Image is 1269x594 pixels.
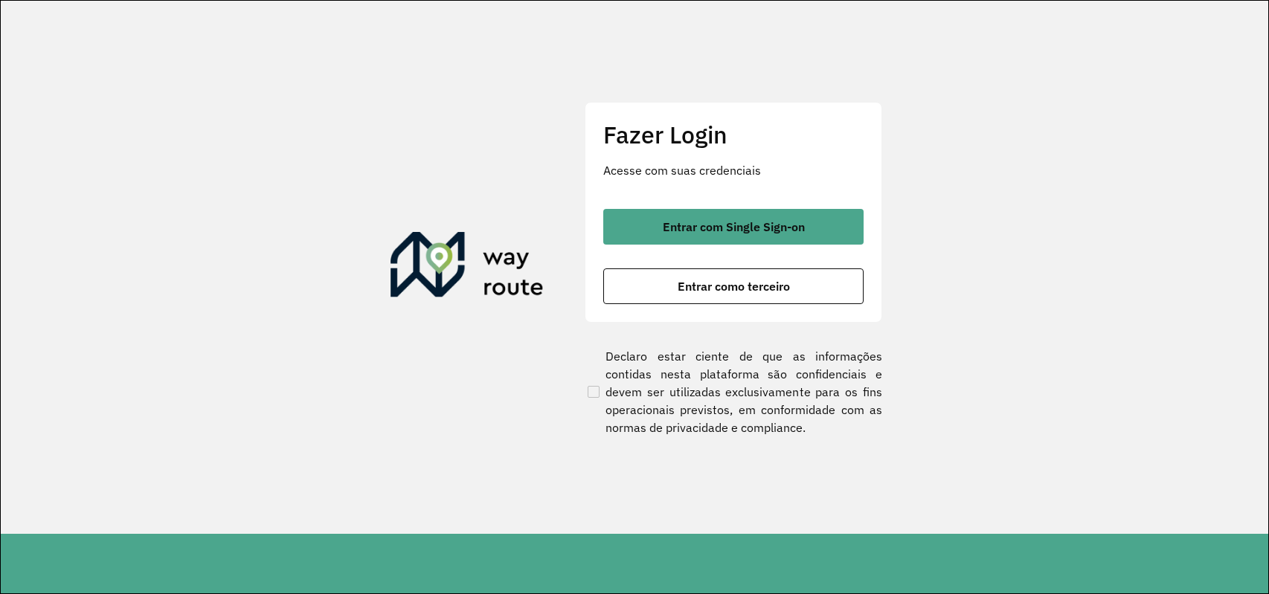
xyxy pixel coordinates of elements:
[603,120,864,149] h2: Fazer Login
[603,161,864,179] p: Acesse com suas credenciais
[585,347,882,436] label: Declaro estar ciente de que as informações contidas nesta plataforma são confidenciais e devem se...
[603,268,864,304] button: button
[391,232,544,303] img: Roteirizador AmbevTech
[678,280,790,292] span: Entrar como terceiro
[603,209,864,245] button: button
[663,221,805,233] span: Entrar com Single Sign-on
